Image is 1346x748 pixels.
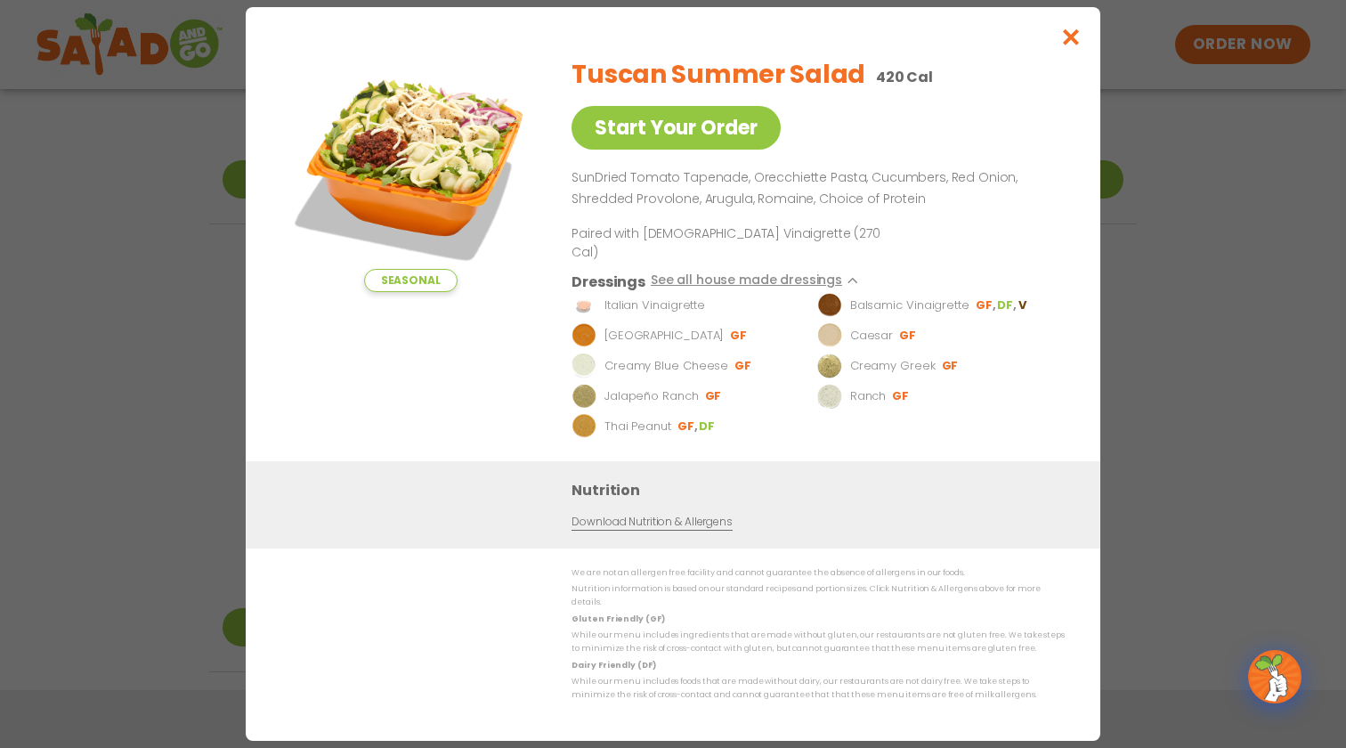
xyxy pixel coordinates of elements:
[1250,652,1300,702] img: wpChatIcon
[604,327,724,345] p: [GEOGRAPHIC_DATA]
[1042,7,1100,67] button: Close modal
[734,358,753,374] li: GF
[899,328,918,344] li: GF
[892,388,911,404] li: GF
[604,357,728,375] p: Creamy Blue Cheese
[604,418,671,435] p: Thai Peanut
[572,167,1058,210] p: SunDried Tomato Tapenade, Orecchiette Pasta, Cucumbers, Red Onion, Shredded Provolone, Arugula, R...
[572,660,655,671] strong: Dairy Friendly (DF)
[1018,297,1028,313] li: V
[850,387,887,405] p: Ranch
[572,582,1065,610] p: Nutrition information is based on our standard recipes and portion sizes. Click Nutrition & Aller...
[651,271,867,293] button: See all house made dressings
[572,566,1065,580] p: We are not an allergen free facility and cannot guarantee the absence of allergens in our foods.
[817,323,842,348] img: Dressing preview image for Caesar
[286,43,535,292] img: Featured product photo for Tuscan Summer Salad
[572,384,596,409] img: Dressing preview image for Jalapeño Ranch
[942,358,961,374] li: GF
[604,297,705,314] p: Italian Vinaigrette
[572,479,1074,501] h3: Nutrition
[572,271,645,293] h3: Dressings
[572,224,901,262] p: Paired with [DEMOGRAPHIC_DATA] Vinaigrette (270 Cal)
[572,106,781,150] a: Start Your Order
[699,419,717,435] li: DF
[572,629,1065,656] p: While our menu includes ingredients that are made without gluten, our restaurants are not gluten ...
[572,514,732,531] a: Download Nutrition & Allergens
[364,269,458,292] span: Seasonal
[817,384,842,409] img: Dressing preview image for Ranch
[850,327,893,345] p: Caesar
[572,675,1065,703] p: While our menu includes foods that are made without dairy, our restaurants are not dairy free. We...
[572,354,596,378] img: Dressing preview image for Creamy Blue Cheese
[976,297,997,313] li: GF
[705,388,724,404] li: GF
[572,56,865,93] h2: Tuscan Summer Salad
[677,419,699,435] li: GF
[876,66,933,88] p: 420 Cal
[572,414,596,439] img: Dressing preview image for Thai Peanut
[817,293,842,318] img: Dressing preview image for Balsamic Vinaigrette
[604,387,699,405] p: Jalapeño Ranch
[572,293,596,318] img: Dressing preview image for Italian Vinaigrette
[850,297,969,314] p: Balsamic Vinaigrette
[817,354,842,378] img: Dressing preview image for Creamy Greek
[850,357,936,375] p: Creamy Greek
[997,297,1018,313] li: DF
[572,323,596,348] img: Dressing preview image for BBQ Ranch
[730,328,749,344] li: GF
[572,614,664,624] strong: Gluten Friendly (GF)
